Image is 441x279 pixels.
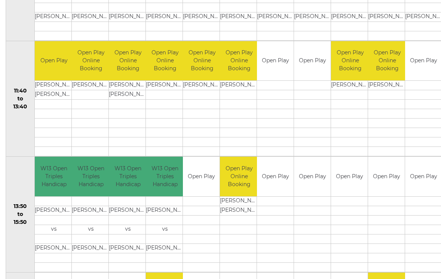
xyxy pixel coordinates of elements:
[35,225,73,234] td: vs
[146,12,184,22] td: [PERSON_NAME]
[146,244,184,253] td: [PERSON_NAME]
[109,81,147,90] td: [PERSON_NAME]
[183,157,220,196] td: Open Play
[331,41,369,81] td: Open Play Online Booking
[35,206,73,215] td: [PERSON_NAME]
[368,12,406,22] td: [PERSON_NAME]
[35,157,73,196] td: W13 Open Triples Handicap
[146,206,184,215] td: [PERSON_NAME]
[257,157,294,196] td: Open Play
[72,12,110,22] td: [PERSON_NAME]
[35,244,73,253] td: [PERSON_NAME]
[35,90,73,100] td: [PERSON_NAME]
[6,41,35,157] td: 11:40 to 13:40
[220,196,258,206] td: [PERSON_NAME]
[368,41,406,81] td: Open Play Online Booking
[72,41,110,81] td: Open Play Online Booking
[109,244,147,253] td: [PERSON_NAME]
[368,157,405,196] td: Open Play
[368,81,406,90] td: [PERSON_NAME]
[294,12,332,22] td: [PERSON_NAME]
[331,81,369,90] td: [PERSON_NAME]
[109,225,147,234] td: vs
[220,157,258,196] td: Open Play Online Booking
[146,157,184,196] td: W13 Open Triples Handicap
[257,41,294,81] td: Open Play
[6,157,35,273] td: 13:50 to 15:50
[72,244,110,253] td: [PERSON_NAME]
[294,157,331,196] td: Open Play
[35,41,73,81] td: Open Play
[183,41,221,81] td: Open Play Online Booking
[109,41,147,81] td: Open Play Online Booking
[220,206,258,215] td: [PERSON_NAME]
[146,81,184,90] td: [PERSON_NAME]
[294,41,331,81] td: Open Play
[109,12,147,22] td: [PERSON_NAME]
[109,90,147,100] td: [PERSON_NAME]
[72,81,110,90] td: [PERSON_NAME]
[72,225,110,234] td: vs
[146,41,184,81] td: Open Play Online Booking
[183,81,221,90] td: [PERSON_NAME]
[35,12,73,22] td: [PERSON_NAME]
[72,157,110,196] td: W13 Open Triples Handicap
[220,12,258,22] td: [PERSON_NAME]
[257,12,295,22] td: [PERSON_NAME]
[109,157,147,196] td: W13 Open Triples Handicap
[109,206,147,215] td: [PERSON_NAME]
[72,206,110,215] td: [PERSON_NAME]
[183,12,221,22] td: [PERSON_NAME]
[146,225,184,234] td: vs
[35,81,73,90] td: [PERSON_NAME]
[220,41,258,81] td: Open Play Online Booking
[331,12,369,22] td: [PERSON_NAME]
[331,157,368,196] td: Open Play
[220,81,258,90] td: [PERSON_NAME]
